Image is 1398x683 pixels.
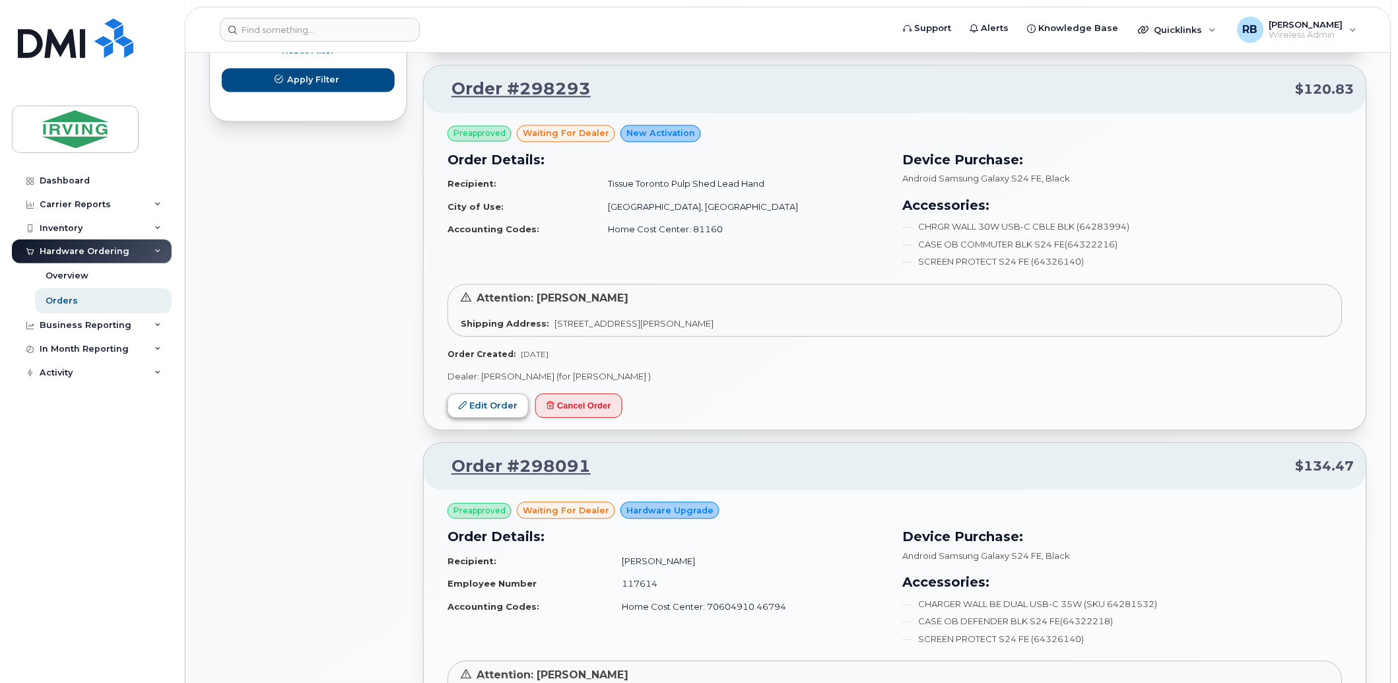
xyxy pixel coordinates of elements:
span: Hardware Upgrade [626,505,714,517]
a: Order #298091 [436,455,591,479]
div: Quicklinks [1129,16,1226,43]
a: Knowledge Base [1018,15,1128,42]
li: CHARGER WALL BE DUAL USB-C 35W (SKU 64281532) [903,599,1343,611]
span: Support [915,22,952,35]
td: [GEOGRAPHIC_DATA], [GEOGRAPHIC_DATA] [597,196,887,219]
span: Quicklinks [1154,24,1203,35]
span: , Black [1042,551,1071,562]
span: Attention: [PERSON_NAME] [477,292,628,305]
strong: Recipient: [448,179,496,189]
li: CHRGR WALL 30W USB-C CBLE BLK (64283994) [903,221,1343,234]
td: Tissue Toronto Pulp Shed Lead Hand [597,173,887,196]
td: Home Cost Center: 81160 [597,218,887,242]
span: Preapproved [453,505,506,517]
strong: Accounting Codes: [448,602,539,612]
span: RB [1243,22,1258,38]
a: Support [894,15,961,42]
button: Apply Filter [222,69,395,92]
strong: City of Use: [448,202,504,212]
a: Edit Order [448,394,529,418]
p: Dealer: [PERSON_NAME] (for [PERSON_NAME] ) [448,371,1343,383]
span: [STREET_ADDRESS][PERSON_NAME] [554,319,714,329]
td: Home Cost Center: 70604910.46794 [611,596,887,619]
span: waiting for dealer [523,127,609,140]
span: Wireless Admin [1269,30,1343,40]
h3: Device Purchase: [903,527,1343,547]
td: [PERSON_NAME] [611,550,887,573]
span: [DATE] [521,350,549,360]
span: Alerts [982,22,1009,35]
span: Preapproved [453,128,506,140]
span: , Black [1042,174,1071,184]
span: Android Samsung Galaxy S24 FE [903,551,1042,562]
strong: Order Created: [448,350,516,360]
span: $120.83 [1296,81,1354,100]
a: Alerts [961,15,1018,42]
a: Order #298293 [436,78,591,102]
strong: Accounting Codes: [448,224,539,235]
div: Roberts, Brad [1228,16,1366,43]
li: SCREEN PROTECT S24 FE (64326140) [903,634,1343,646]
span: waiting for dealer [523,505,609,517]
h3: Order Details: [448,527,887,547]
span: Apply Filter [287,74,339,86]
h3: Accessories: [903,196,1343,216]
li: SCREEN PROTECT S24 FE (64326140) [903,256,1343,269]
li: CASE OB COMMUTER BLK S24 FE(64322216) [903,239,1343,251]
span: Android Samsung Galaxy S24 FE [903,174,1042,184]
span: New Activation [626,127,695,140]
span: [PERSON_NAME] [1269,19,1343,30]
td: 117614 [611,573,887,596]
span: Attention: [PERSON_NAME] [477,669,628,682]
span: Knowledge Base [1039,22,1119,35]
strong: Employee Number [448,579,537,589]
h3: Order Details: [448,150,887,170]
span: $134.47 [1296,457,1354,476]
input: Find something... [220,18,420,42]
h3: Device Purchase: [903,150,1343,170]
strong: Recipient: [448,556,496,567]
li: CASE OB DEFENDER BLK S24 FE(64322218) [903,616,1343,628]
h3: Accessories: [903,573,1343,593]
strong: Shipping Address: [461,319,549,329]
button: Cancel Order [535,394,622,418]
